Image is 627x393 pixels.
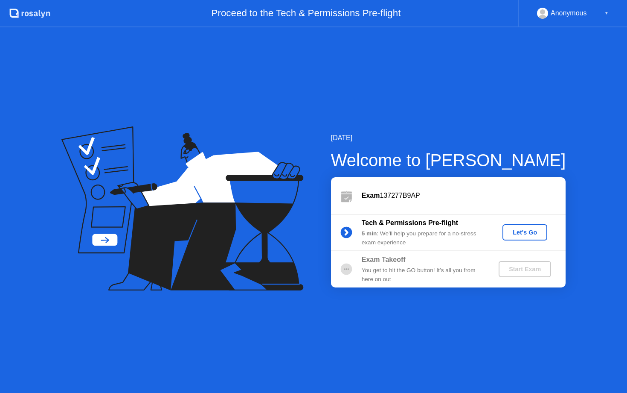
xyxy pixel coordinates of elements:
[362,256,406,263] b: Exam Takeoff
[362,229,485,247] div: : We’ll help you prepare for a no-stress exam experience
[362,191,566,201] div: 137277B9AP
[331,133,566,143] div: [DATE]
[362,230,377,237] b: 5 min
[604,8,609,19] div: ▼
[499,261,551,277] button: Start Exam
[362,192,380,199] b: Exam
[502,224,547,240] button: Let's Go
[502,266,548,273] div: Start Exam
[362,219,458,226] b: Tech & Permissions Pre-flight
[506,229,544,236] div: Let's Go
[331,147,566,173] div: Welcome to [PERSON_NAME]
[362,266,485,284] div: You get to hit the GO button! It’s all you from here on out
[551,8,587,19] div: Anonymous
